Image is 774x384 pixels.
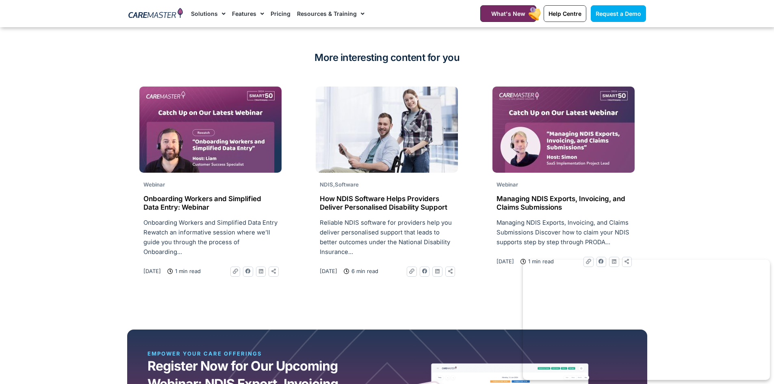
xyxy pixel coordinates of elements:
span: NDIS [320,181,333,188]
a: [DATE] [320,267,337,276]
a: What's New [480,5,536,22]
a: [DATE] [143,267,161,276]
span: 6 min read [349,267,378,276]
h2: More interesting content for you [128,51,646,64]
span: 1 min read [173,267,201,276]
span: Webinar [143,181,165,188]
span: Webinar [496,181,518,188]
p: Reliable NDIS software for providers help you deliver personalised support that leads to better o... [320,218,454,257]
a: Help Centre [544,5,586,22]
h2: Managing NDIS Exports, Invoicing, and Claims Submissions [496,195,631,211]
iframe: Popup CTA [523,260,770,380]
time: [DATE] [320,268,337,274]
img: Missed Webinar-18Jun2025_Website Thumb [492,87,635,173]
h2: How NDIS Software Helps Providers Deliver Personalised Disability Support [320,195,454,211]
span: What's New [491,10,525,17]
div: EMPOWER YOUR CARE OFFERINGS [147,350,296,357]
time: [DATE] [143,268,161,274]
img: CareMaster Logo [128,8,183,20]
p: Onboarding Workers and Simplified Data Entry Rewatch an informative session where we’ll guide you... [143,218,278,257]
time: [DATE] [496,258,514,265]
span: Request a Demo [596,10,641,17]
img: REWATCH Onboarding Workers and Simplified Data Entry_Website Thumb [139,87,282,173]
p: Managing NDIS Exports, Invoicing, and Claims Submissions Discover how to claim your NDIS supports... [496,218,631,247]
span: Help Centre [549,10,581,17]
span: 1 min read [526,257,554,266]
span: , [320,181,359,188]
h2: Onboarding Workers and Simplified Data Entry: Webinar [143,195,278,211]
span: Software [335,181,359,188]
a: Request a Demo [591,5,646,22]
a: [DATE] [496,257,514,266]
img: smiley-man-woman-posing [316,87,458,173]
